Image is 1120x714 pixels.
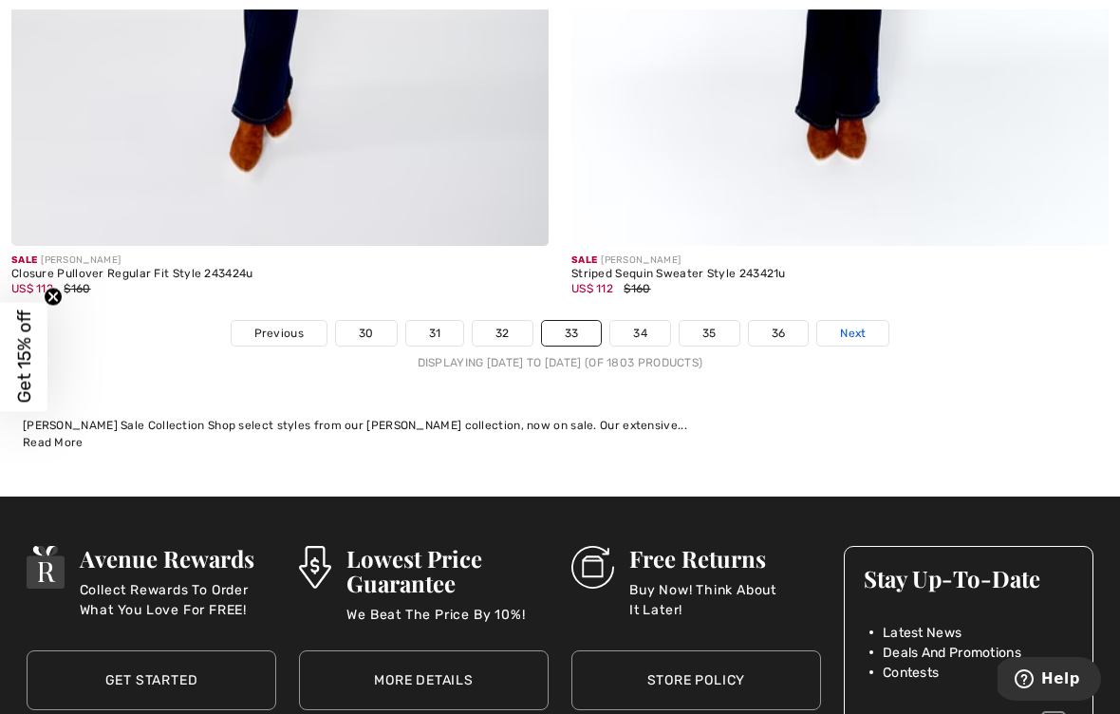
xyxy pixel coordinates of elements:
[864,566,1073,591] h3: Stay Up-To-Date
[23,436,84,449] span: Read More
[571,268,1109,281] div: Striped Sequin Sweater Style 243421u
[629,580,821,618] p: Buy Now! Think About It Later!
[817,321,888,346] a: Next
[883,623,961,643] span: Latest News
[571,650,821,710] a: Store Policy
[542,321,602,346] a: 33
[749,321,809,346] a: 36
[571,282,613,295] span: US$ 112
[680,321,739,346] a: 35
[571,546,614,589] img: Free Returns
[254,325,304,342] span: Previous
[27,546,65,589] img: Avenue Rewards
[571,254,597,266] span: Sale
[299,546,331,589] img: Lowest Price Guarantee
[232,321,327,346] a: Previous
[998,657,1101,705] iframe: Opens a widget where you can find more information
[23,417,1097,434] div: [PERSON_NAME] Sale Collection Shop select styles from our [PERSON_NAME] collection, now on sale. ...
[13,310,35,404] span: Get 15% off
[80,580,276,618] p: Collect Rewards To Order What You Love For FREE!
[80,546,276,571] h3: Avenue Rewards
[883,643,1021,663] span: Deals And Promotions
[624,282,650,295] span: $160
[883,663,939,683] span: Contests
[27,650,276,710] a: Get Started
[473,321,532,346] a: 32
[571,254,1109,268] div: [PERSON_NAME]
[11,254,37,266] span: Sale
[44,288,63,307] button: Close teaser
[346,605,549,643] p: We Beat The Price By 10%!
[346,546,549,595] h3: Lowest Price Guarantee
[610,321,670,346] a: 34
[11,282,53,295] span: US$ 112
[840,325,866,342] span: Next
[336,321,397,346] a: 30
[406,321,464,346] a: 31
[629,546,821,571] h3: Free Returns
[11,268,549,281] div: Closure Pullover Regular Fit Style 243424u
[64,282,90,295] span: $160
[299,650,549,710] a: More Details
[11,254,549,268] div: [PERSON_NAME]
